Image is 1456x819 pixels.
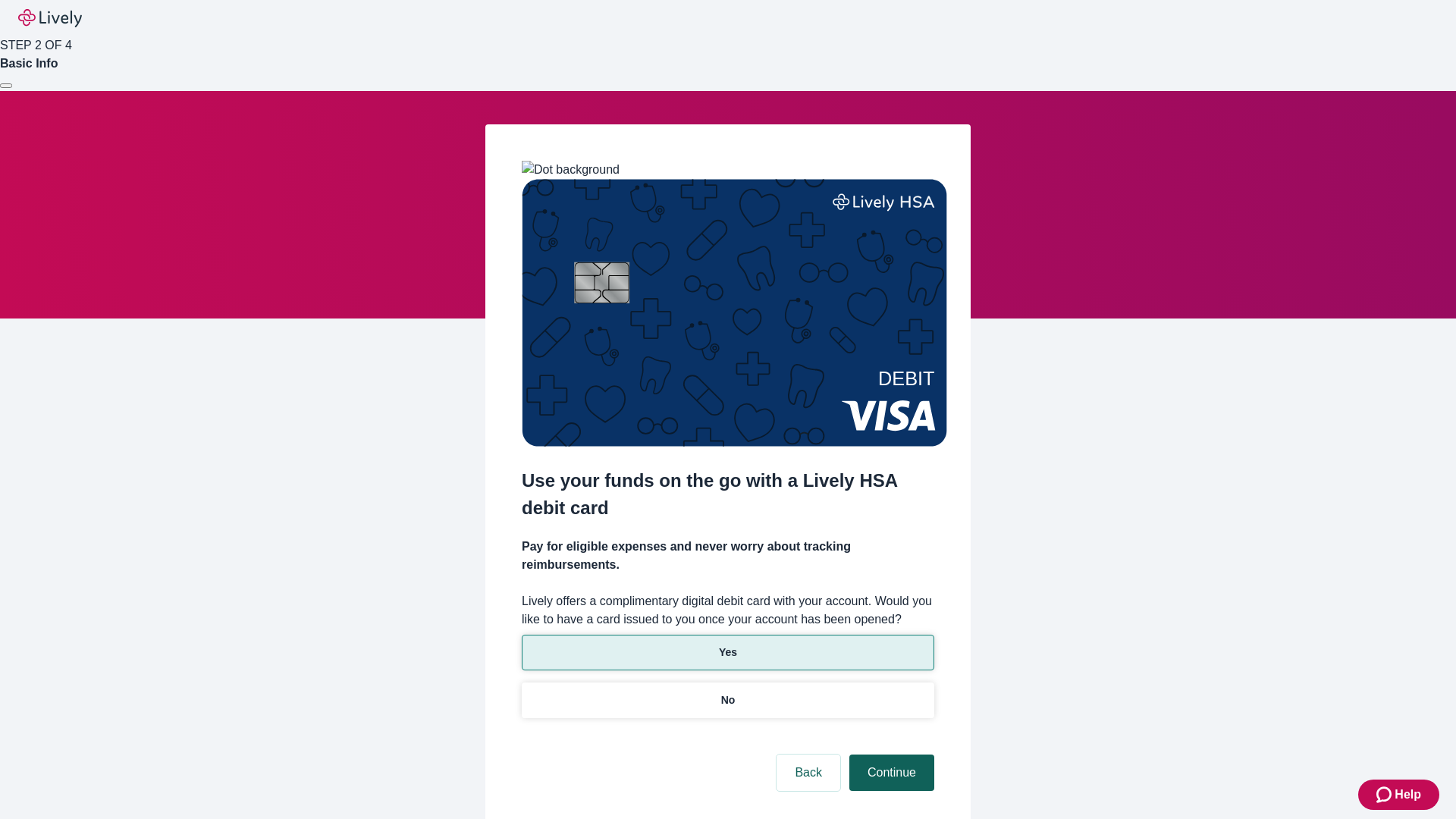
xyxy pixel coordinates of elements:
[1358,780,1439,810] button: Zendesk support iconHelp
[849,755,934,791] button: Continue
[1395,786,1421,804] span: Help
[721,692,736,708] p: No
[522,592,934,629] label: Lively offers a complimentary digital debit card with your account. Would you like to have a card...
[522,161,620,179] img: Dot background
[522,682,934,718] button: No
[522,635,934,670] button: Yes
[1376,786,1395,804] svg: Zendesk support icon
[522,179,947,447] img: Debit card
[18,9,82,27] img: Lively
[522,467,934,522] h2: Use your funds on the go with a Lively HSA debit card
[522,538,934,574] h4: Pay for eligible expenses and never worry about tracking reimbursements.
[719,645,737,661] p: Yes
[777,755,840,791] button: Back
